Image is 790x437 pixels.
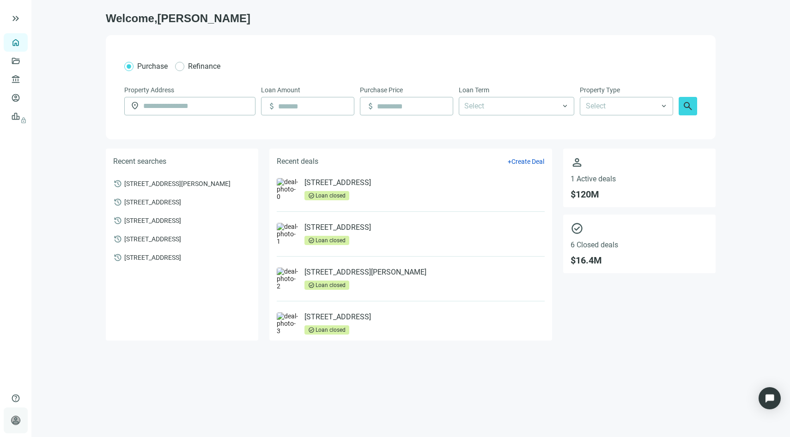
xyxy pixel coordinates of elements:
span: [STREET_ADDRESS] [124,234,181,243]
button: +Create Deal [507,157,545,166]
span: Property Address [124,85,174,95]
span: Purchase Price [360,85,403,95]
img: deal-photo-3 [277,312,299,335]
div: Loan closed [316,325,346,335]
span: search [682,101,693,112]
span: check_circle [308,327,315,333]
h5: Recent deals [277,156,318,167]
span: attach_money [267,102,276,111]
span: check_circle [571,222,708,235]
span: Create Deal [511,158,544,165]
a: [STREET_ADDRESS] [304,312,371,322]
span: help [11,394,20,403]
span: Property Type [580,85,620,95]
span: [STREET_ADDRESS][PERSON_NAME] [124,179,231,187]
a: [STREET_ADDRESS] [304,178,371,187]
span: 1 Active deals [571,174,708,183]
img: deal-photo-1 [277,223,299,245]
span: history [113,179,122,188]
span: attach_money [366,102,375,111]
div: Loan closed [316,281,346,290]
span: $ 16.4M [571,255,708,266]
span: location_on [130,101,140,110]
span: check_circle [308,282,315,288]
div: Loan closed [316,236,346,245]
a: [STREET_ADDRESS] [304,223,371,232]
a: [STREET_ADDRESS][PERSON_NAME] [304,268,426,277]
button: search [679,97,697,115]
span: + [508,158,511,165]
img: deal-photo-0 [277,178,299,200]
span: check_circle [308,237,315,244]
span: Refinance [188,62,220,71]
span: Loan Amount [261,85,300,95]
span: person [571,156,708,169]
span: 6 Closed deals [571,240,708,249]
span: [STREET_ADDRESS] [124,253,181,261]
span: [STREET_ADDRESS] [124,216,181,224]
span: [STREET_ADDRESS] [124,198,181,206]
img: deal-photo-2 [277,268,299,290]
h5: Recent searches [113,156,166,167]
button: keyboard_double_arrow_right [10,13,21,24]
span: history [113,198,122,207]
span: history [113,216,122,225]
span: $ 120M [571,189,708,200]
h1: Welcome, [PERSON_NAME] [106,11,716,26]
span: history [113,234,122,244]
span: Purchase [137,62,168,71]
span: check_circle [308,192,315,199]
div: Loan closed [316,191,346,200]
span: Loan Term [459,85,489,95]
span: person [11,416,20,425]
div: Open Intercom Messenger [759,387,781,409]
span: history [113,253,122,262]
